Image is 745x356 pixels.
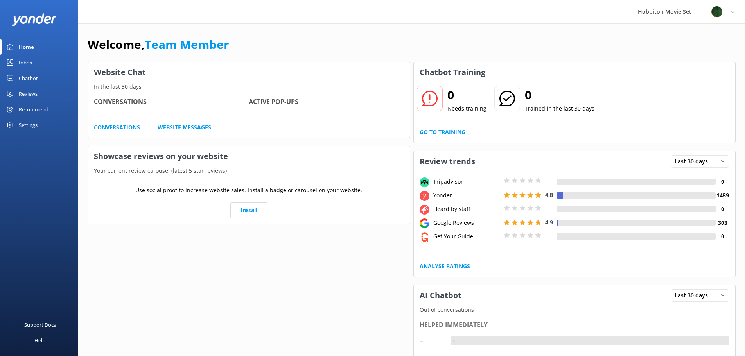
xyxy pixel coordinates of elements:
[716,177,729,186] h4: 0
[88,166,410,175] p: Your current review carousel (latest 5 star reviews)
[525,104,594,113] p: Trained in the last 30 days
[711,6,723,18] img: 34-1625720359.png
[88,82,410,91] p: In the last 30 days
[431,191,502,200] div: Yonder
[716,205,729,213] h4: 0
[135,186,362,195] p: Use social proof to increase website sales. Install a badge or carousel on your website.
[414,306,736,314] p: Out of conversations
[145,36,229,52] a: Team Member
[431,232,502,241] div: Get Your Guide
[545,191,553,199] span: 4.8
[420,320,730,330] div: Helped immediately
[447,104,486,113] p: Needs training
[230,202,267,218] a: Install
[94,123,140,132] a: Conversations
[716,218,729,227] h4: 303
[716,232,729,241] h4: 0
[19,39,34,55] div: Home
[420,128,465,136] a: Go to Training
[88,62,410,82] h3: Website Chat
[716,191,729,200] h4: 1489
[420,262,470,270] a: Analyse Ratings
[675,157,713,166] span: Last 30 days
[19,102,48,117] div: Recommend
[420,331,443,350] div: -
[431,177,502,186] div: Tripadvisor
[414,285,467,306] h3: AI Chatbot
[158,123,211,132] a: Website Messages
[545,218,553,226] span: 4.9
[414,151,481,172] h3: Review trends
[88,35,229,54] h1: Welcome,
[94,97,249,107] h4: Conversations
[249,97,404,107] h4: Active Pop-ups
[19,86,38,102] div: Reviews
[451,336,457,346] div: -
[34,333,45,348] div: Help
[19,117,38,133] div: Settings
[24,317,56,333] div: Support Docs
[431,218,502,227] div: Google Reviews
[414,62,491,82] h3: Chatbot Training
[525,86,594,104] h2: 0
[675,291,713,300] span: Last 30 days
[447,86,486,104] h2: 0
[19,55,32,70] div: Inbox
[12,13,57,26] img: yonder-white-logo.png
[431,205,502,213] div: Heard by staff
[19,70,38,86] div: Chatbot
[88,146,410,166] h3: Showcase reviews on your website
